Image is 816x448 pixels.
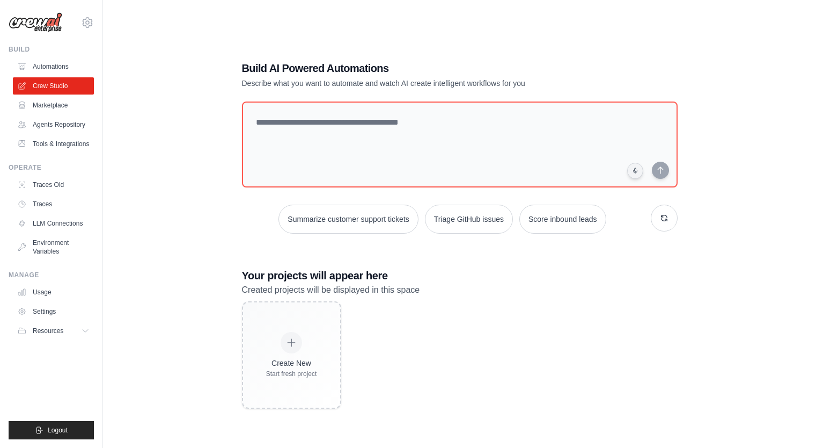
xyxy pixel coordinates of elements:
a: Traces Old [13,176,94,193]
button: Click to speak your automation idea [627,163,643,179]
div: Manage [9,271,94,279]
span: Resources [33,327,63,335]
h3: Your projects will appear here [242,268,678,283]
button: Get new suggestions [651,205,678,232]
a: Automations [13,58,94,75]
a: Agents Repository [13,116,94,133]
p: Describe what you want to automate and watch AI create intelligent workflows for you [242,78,602,89]
a: Settings [13,303,94,320]
a: Tools & Integrations [13,135,94,153]
div: Create New [266,358,317,368]
a: Environment Variables [13,234,94,260]
button: Score inbound leads [519,205,606,234]
h1: Build AI Powered Automations [242,61,602,76]
button: Logout [9,421,94,439]
div: Start fresh project [266,370,317,378]
p: Created projects will be displayed in this space [242,283,678,297]
span: Logout [48,426,68,435]
button: Triage GitHub issues [425,205,513,234]
div: Operate [9,163,94,172]
a: Marketplace [13,97,94,114]
a: Usage [13,284,94,301]
a: Crew Studio [13,77,94,95]
div: Build [9,45,94,54]
a: Traces [13,196,94,213]
a: LLM Connections [13,215,94,232]
button: Resources [13,322,94,339]
button: Summarize customer support tickets [278,205,418,234]
img: Logo [9,12,62,33]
